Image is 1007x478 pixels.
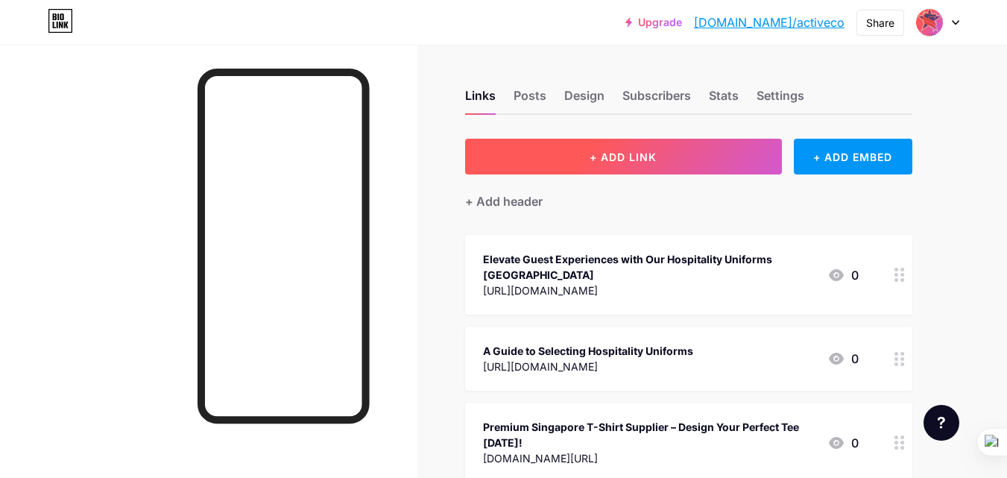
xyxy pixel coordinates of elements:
div: Links [465,87,496,113]
div: Stats [709,87,739,113]
div: 0 [827,350,859,368]
div: Premium Singapore T-Shirt Supplier – Design Your Perfect Tee [DATE]! [483,419,815,450]
div: Settings [757,87,804,113]
div: + Add header [465,192,543,210]
div: A Guide to Selecting Hospitality Uniforms [483,343,693,359]
img: ActiveCool Fashion [915,8,944,37]
a: Upgrade [625,16,682,28]
div: Subscribers [622,87,691,113]
div: Design [564,87,604,113]
div: Share [866,15,894,31]
div: Elevate Guest Experiences with Our Hospitality Uniforms [GEOGRAPHIC_DATA] [483,251,815,283]
div: + ADD EMBED [794,139,912,174]
div: Posts [514,87,546,113]
span: + ADD LINK [590,151,657,163]
button: + ADD LINK [465,139,782,174]
a: [DOMAIN_NAME]/activeco [694,13,845,31]
div: 0 [827,434,859,452]
div: 0 [827,266,859,284]
div: [URL][DOMAIN_NAME] [483,359,693,374]
div: [URL][DOMAIN_NAME] [483,283,815,298]
div: [DOMAIN_NAME][URL] [483,450,815,466]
